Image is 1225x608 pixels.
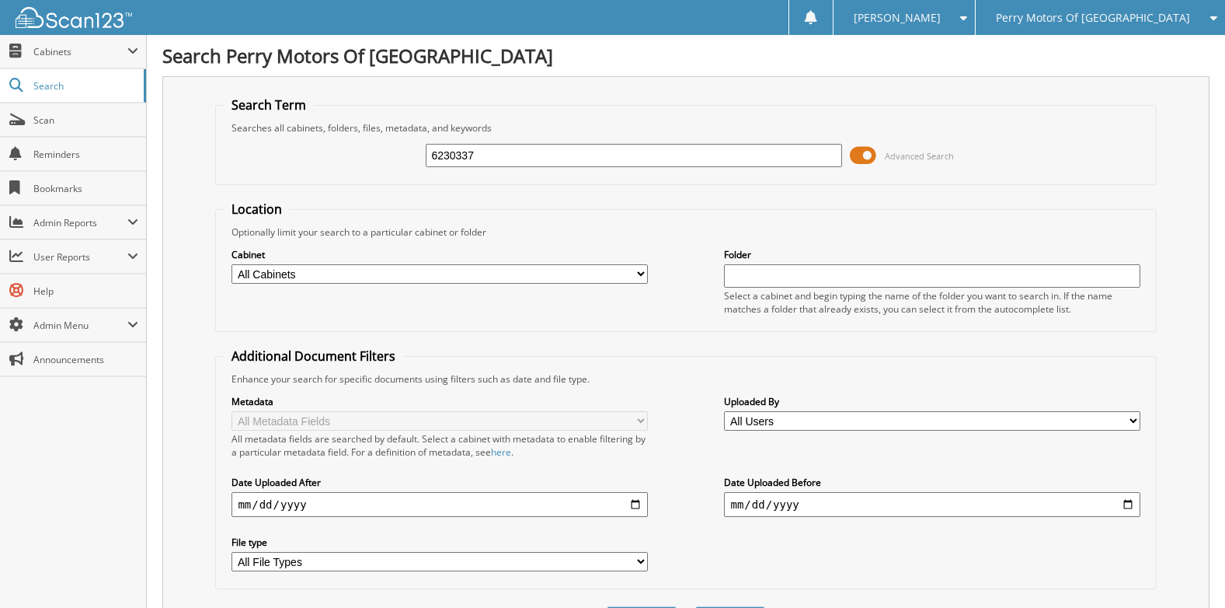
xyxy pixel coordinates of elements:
[162,43,1209,68] h1: Search Perry Motors Of [GEOGRAPHIC_DATA]
[724,289,1140,316] div: Select a cabinet and begin typing the name of the folder you want to search in. If the name match...
[33,79,136,93] span: Search
[224,225,1147,239] div: Optionally limit your search to a particular cabinet or folder
[231,432,647,459] div: All metadata fields are searched by default. Select a cabinet with metadata to enable filtering b...
[724,395,1140,408] label: Uploaded By
[224,348,403,365] legend: Additional Document Filters
[33,45,127,58] span: Cabinets
[224,201,290,218] legend: Location
[724,248,1140,261] label: Folder
[33,216,127,229] span: Admin Reports
[224,372,1147,386] div: Enhance your search for specific documents using filters such as date and file type.
[231,395,647,408] label: Metadata
[724,476,1140,489] label: Date Uploaded Before
[33,182,138,195] span: Bookmarks
[724,492,1140,517] input: end
[224,121,1147,135] div: Searches all cabinets, folders, files, metadata, and keywords
[33,148,138,161] span: Reminders
[854,13,941,23] span: [PERSON_NAME]
[996,13,1190,23] span: Perry Motors Of [GEOGRAPHIC_DATA]
[33,114,138,127] span: Scan
[885,150,954,162] span: Advanced Search
[224,96,314,114] legend: Search Term
[1147,533,1225,608] iframe: Chat Widget
[231,536,647,549] label: File type
[33,250,127,264] span: User Reports
[231,492,647,517] input: start
[231,476,647,489] label: Date Uploaded After
[16,7,132,28] img: scan123-logo-white.svg
[491,446,511,459] a: here
[33,353,138,366] span: Announcements
[33,285,138,298] span: Help
[33,319,127,332] span: Admin Menu
[231,248,647,261] label: Cabinet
